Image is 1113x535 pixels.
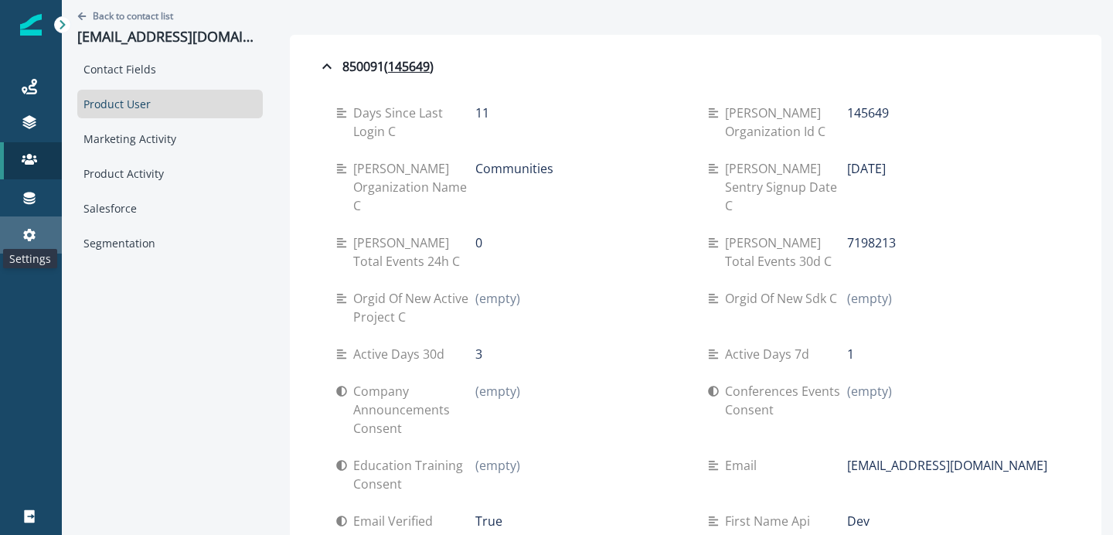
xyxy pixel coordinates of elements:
[384,57,388,76] p: (
[725,104,847,141] p: [PERSON_NAME] organization id c
[353,104,475,141] p: Days since last login c
[725,345,815,363] p: Active days 7d
[20,14,42,36] img: Inflection
[77,124,263,153] div: Marketing Activity
[475,345,482,363] p: 3
[77,229,263,257] div: Segmentation
[725,159,847,215] p: [PERSON_NAME] sentry signup date c
[847,456,1047,475] p: [EMAIL_ADDRESS][DOMAIN_NAME]
[353,456,475,493] p: Education training consent
[847,289,892,308] p: (empty)
[725,233,847,271] p: [PERSON_NAME] total events 30d c
[353,345,451,363] p: Active days 30d
[847,233,896,252] p: 7198213
[475,104,489,122] p: 11
[475,233,482,252] p: 0
[475,456,520,475] p: (empty)
[725,289,843,308] p: Orgid of new sdk c
[475,159,553,178] p: Communities
[353,159,475,215] p: [PERSON_NAME] organization name c
[353,233,475,271] p: [PERSON_NAME] total events 24h c
[725,382,847,419] p: Conferences events consent
[475,289,520,308] p: (empty)
[353,289,475,326] p: Orgid of new active project c
[318,57,434,76] div: 850091
[847,512,870,530] p: Dev
[725,512,816,530] p: First name api
[475,382,520,400] p: (empty)
[725,456,763,475] p: Email
[77,29,263,46] p: [EMAIL_ADDRESS][DOMAIN_NAME]
[847,104,889,122] p: 145649
[77,9,173,22] button: Go back
[93,9,173,22] p: Back to contact list
[77,90,263,118] div: Product User
[353,512,439,530] p: Email verified
[430,57,434,76] p: )
[388,57,430,76] u: 145649
[77,159,263,188] div: Product Activity
[475,512,502,530] p: True
[847,382,892,400] p: (empty)
[847,345,854,363] p: 1
[847,159,886,178] p: [DATE]
[77,194,263,223] div: Salesforce
[305,51,1086,82] button: 850091(145649)
[353,382,475,438] p: Company announcements consent
[77,55,263,83] div: Contact Fields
